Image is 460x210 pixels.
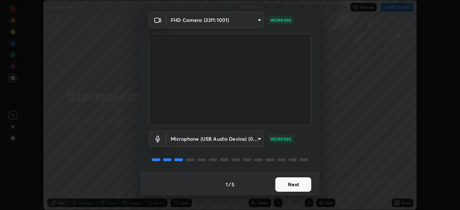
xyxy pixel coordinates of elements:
h4: 5 [231,181,234,188]
button: Next [275,177,311,192]
h4: / [229,181,231,188]
p: WORKING [270,136,291,142]
div: FHD Camera (33f1:1001) [166,131,264,147]
h4: 1 [226,181,228,188]
div: FHD Camera (33f1:1001) [166,12,264,28]
p: WORKING [270,17,291,23]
